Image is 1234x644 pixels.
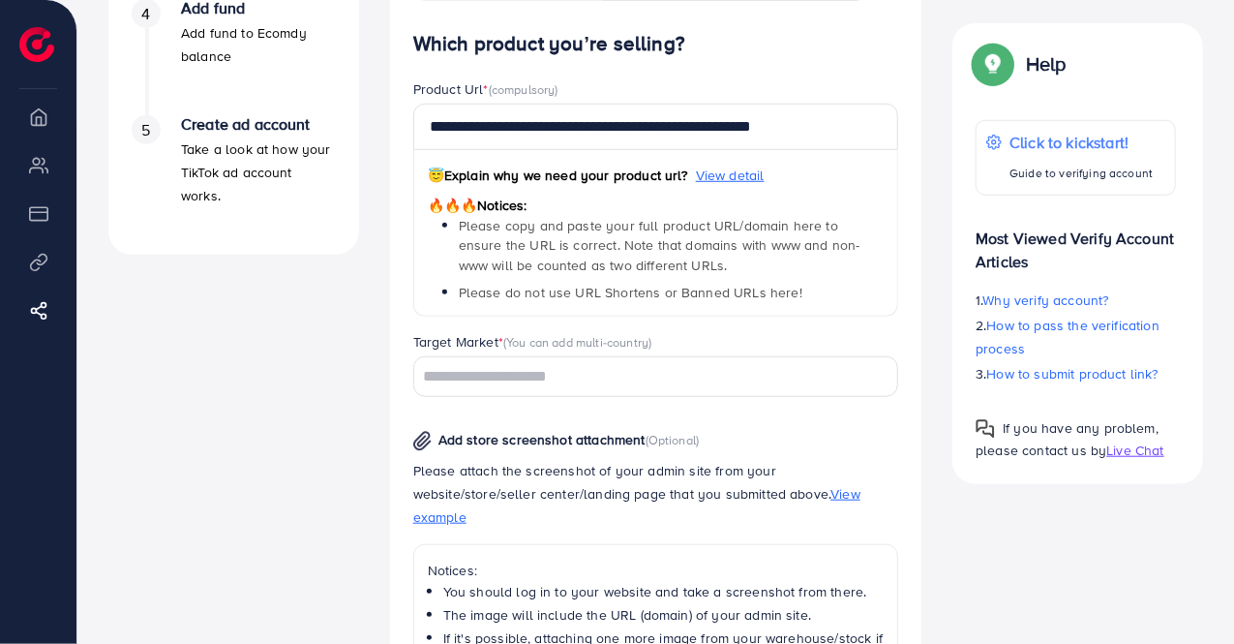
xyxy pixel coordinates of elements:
[428,559,885,582] p: Notices:
[976,316,1159,358] span: How to pass the verification process
[459,216,860,275] span: Please copy and paste your full product URL/domain here to ensure the URL is correct. Note that d...
[108,115,359,231] li: Create ad account
[1106,441,1163,460] span: Live Chat
[976,418,1159,460] span: If you have any problem, please contact us by
[181,138,336,207] p: Take a look at how your TikTok ad account works.
[646,431,700,448] span: (Optional)
[428,196,477,215] span: 🔥🔥🔥
[413,431,432,451] img: img
[141,119,150,141] span: 5
[413,32,899,56] h4: Which product you’re selling?
[413,332,652,352] label: Target Market
[1152,557,1219,629] iframe: Chat
[489,80,558,98] span: (compulsory)
[438,430,646,449] span: Add store screenshot attachment
[976,419,995,439] img: Popup guide
[1026,52,1067,76] p: Help
[413,459,899,529] p: Please attach the screenshot of your admin site from your website/store/seller center/landing pag...
[503,333,651,351] span: (You can add multi-country)
[976,211,1176,273] p: Most Viewed Verify Account Articles
[443,605,885,625] li: The image will include the URL (domain) of your admin site.
[983,291,1109,310] span: Why verify account?
[1009,162,1153,185] p: Guide to verifying account
[428,166,688,185] span: Explain why we need your product url?
[976,46,1010,81] img: Popup guide
[413,79,558,99] label: Product Url
[459,283,802,302] span: Please do not use URL Shortens or Banned URLs here!
[428,166,444,185] span: 😇
[141,3,150,25] span: 4
[976,362,1176,385] p: 3.
[416,362,874,392] input: Search for option
[428,196,527,215] span: Notices:
[181,21,336,68] p: Add fund to Ecomdy balance
[987,364,1159,383] span: How to submit product link?
[976,289,1176,312] p: 1.
[696,166,765,185] span: View detail
[19,27,54,62] img: logo
[443,582,885,601] li: You should log in to your website and take a screenshot from there.
[413,356,899,396] div: Search for option
[413,484,860,527] span: View example
[181,115,336,134] h4: Create ad account
[1009,131,1153,154] p: Click to kickstart!
[976,314,1176,360] p: 2.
